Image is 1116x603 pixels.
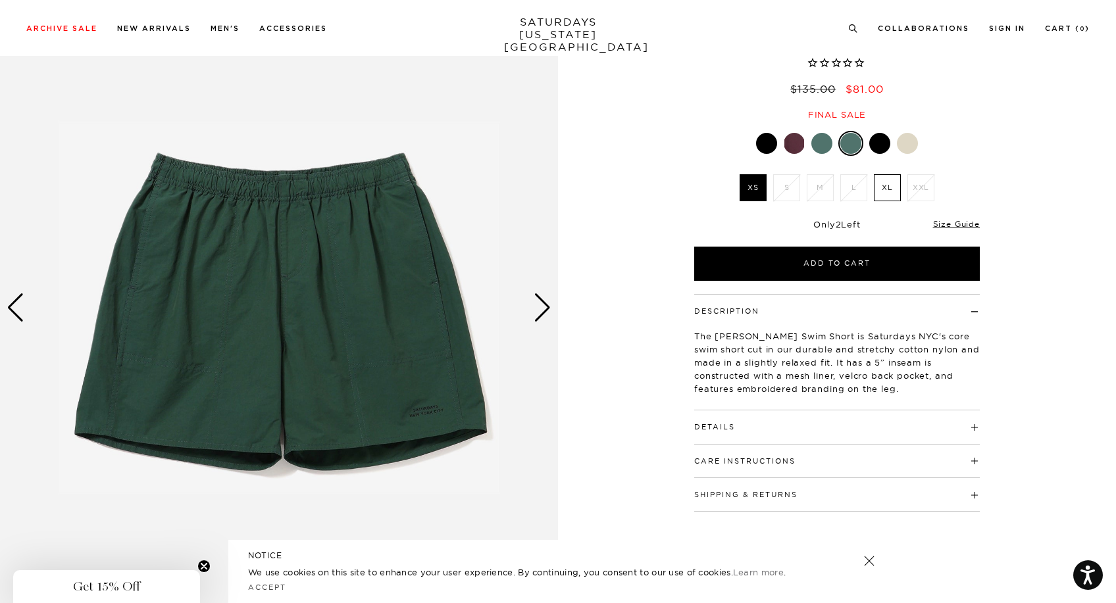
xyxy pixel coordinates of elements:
a: Learn more [733,567,784,577]
a: New Arrivals [117,25,191,32]
a: Sign In [989,25,1025,32]
p: The [PERSON_NAME] Swim Short is Saturdays NYC's core swim short cut in our durable and stretchy c... [694,329,980,395]
label: XS [740,174,767,201]
button: Close teaser [197,560,211,573]
p: We use cookies on this site to enhance your user experience. By continuing, you consent to our us... [248,566,821,579]
small: 0 [1080,26,1085,32]
span: $81.00 [846,82,884,95]
a: Archive Sale [26,25,97,32]
div: Get 15% OffClose teaser [13,570,200,603]
div: Previous slide [7,293,24,322]
a: Size Guide [933,219,980,229]
button: Description [694,308,759,315]
div: Final sale [692,109,982,120]
label: XL [874,174,901,201]
button: Add to Cart [694,247,980,281]
button: Care Instructions [694,458,796,465]
del: $135.00 [790,82,841,95]
a: Men's [211,25,240,32]
a: Accessories [259,25,327,32]
h5: NOTICE [248,550,868,562]
span: 2 [836,219,842,229]
a: Cart (0) [1045,25,1090,32]
a: SATURDAYS[US_STATE][GEOGRAPHIC_DATA] [504,16,613,53]
a: Collaborations [878,25,969,32]
div: Next slide [534,293,551,322]
div: Only Left [694,219,980,230]
span: Rated 0.0 out of 5 stars 0 reviews [692,57,982,70]
a: Accept [248,583,286,592]
span: Get 15% Off [73,579,140,594]
button: Shipping & Returns [694,491,798,498]
button: Details [694,423,735,431]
